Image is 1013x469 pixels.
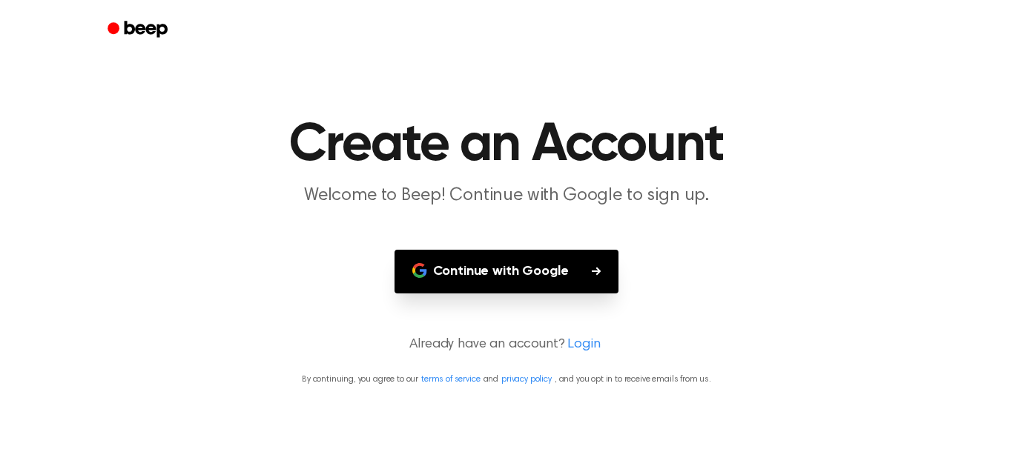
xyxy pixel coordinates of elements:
[567,335,600,355] a: Login
[501,375,552,384] a: privacy policy
[421,375,480,384] a: terms of service
[97,16,181,44] a: Beep
[18,335,995,355] p: Already have an account?
[127,119,886,172] h1: Create an Account
[222,184,791,208] p: Welcome to Beep! Continue with Google to sign up.
[18,373,995,386] p: By continuing, you agree to our and , and you opt in to receive emails from us.
[395,250,619,293] button: Continue with Google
